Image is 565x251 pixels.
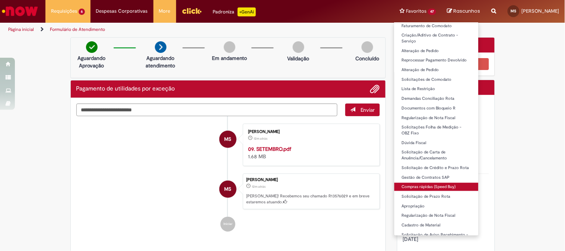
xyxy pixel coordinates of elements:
[394,31,479,45] a: Criação/Aditivo de Contrato - Serviço
[394,22,479,30] a: Faturamento de Comodato
[394,76,479,84] a: Solicitações de Comodato
[213,7,256,16] div: Padroniza
[86,41,98,53] img: check-circle-green.png
[76,116,380,239] ul: Histórico de tíquete
[394,104,479,112] a: Documentos com Bloqueio R
[155,41,166,53] img: arrow-next.png
[394,193,479,201] a: Solicitação de Prazo Rota
[428,9,436,15] span: 47
[394,95,479,103] a: Demandas Conciliação Rota
[76,86,175,92] h2: Pagamento de utilidades por exceção Histórico de tíquete
[394,123,479,137] a: Solicitações Folha de Medição - OBZ Fixo
[182,5,202,16] img: click_logo_yellow_360x200.png
[394,174,479,182] a: Gestão de Contratos SAP
[394,221,479,229] a: Cadastro de Material
[143,54,179,69] p: Aguardando atendimento
[51,7,77,15] span: Requisições
[252,184,266,189] span: 12m atrás
[248,146,291,152] a: 09. SETEMBRO.pdf
[96,7,148,15] span: Despesas Corporativas
[511,9,517,13] span: MS
[238,7,256,16] p: +GenAi
[76,104,338,116] textarea: Digite sua mensagem aqui...
[345,104,380,116] button: Enviar
[394,66,479,74] a: Alteração de Pedido
[406,7,426,15] span: Favoritos
[361,107,375,113] span: Enviar
[394,212,479,220] a: Regularização de Nota Fiscal
[394,164,479,172] a: Solicitação de Crédito e Prazo Rota
[394,231,479,245] a: Solicitação de Aviso Recebimento - AR
[394,202,479,210] a: Apropriação
[293,41,304,53] img: img-circle-grey.png
[6,23,371,36] ul: Trilhas de página
[394,56,479,64] a: Reprocessar Pagamento Devolvido
[252,184,266,189] time: 29/09/2025 11:10:25
[76,174,380,209] li: Maxuel de Oliveira Silva
[246,193,376,205] p: [PERSON_NAME]! Recebemos seu chamado R13576029 e em breve estaremos atuando.
[159,7,171,15] span: More
[394,139,479,147] a: Dúvida Fiscal
[1,4,39,19] img: ServiceNow
[355,55,379,62] p: Concluído
[394,47,479,55] a: Alteração de Pedido
[50,26,105,32] a: Formulário de Atendimento
[362,41,373,53] img: img-circle-grey.png
[254,136,267,141] span: 12m atrás
[224,41,235,53] img: img-circle-grey.png
[394,85,479,93] a: Lista de Restrição
[254,136,267,141] time: 29/09/2025 11:10:24
[225,180,232,198] span: MS
[522,8,559,14] span: [PERSON_NAME]
[74,54,110,69] p: Aguardando Aprovação
[394,22,479,236] ul: Favoritos
[394,148,479,162] a: Solicitação de Carta de Anuência/Cancelamento
[454,7,480,15] span: Rascunhos
[246,178,376,182] div: [PERSON_NAME]
[370,84,380,94] button: Adicionar anexos
[8,26,34,32] a: Página inicial
[248,130,372,134] div: [PERSON_NAME]
[447,8,480,15] a: Rascunhos
[225,130,232,148] span: MS
[288,55,310,62] p: Validação
[394,114,479,122] a: Regularização de Nota Fiscal
[394,183,479,191] a: Compras rápidas (Speed Buy)
[219,181,237,198] div: Maxuel de Oliveira Silva
[79,9,85,15] span: 6
[219,131,237,148] div: Maxuel de Oliveira Silva
[212,54,247,62] p: Em andamento
[248,145,372,160] div: 1.68 MB
[403,236,419,242] span: [DATE]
